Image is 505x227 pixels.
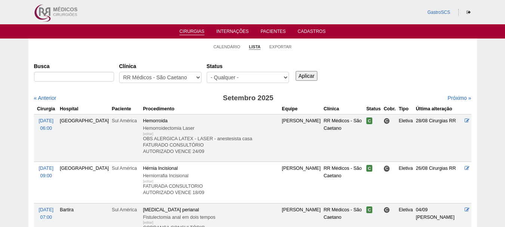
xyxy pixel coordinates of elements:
th: Cirurgia [34,104,58,114]
div: Hemorroidectomia Laser [143,125,279,132]
div: Sul América [112,165,140,172]
a: Editar [465,207,469,212]
a: Editar [465,118,469,123]
div: Herniorrafia Incisional [143,172,279,180]
th: Cobr. [382,104,397,114]
p: OBS ALERGICA LATEX - LASER - anestesista casa FATURADO CONSULTÓRIO AUTORIZADO VENCE 24/09 [143,136,279,155]
td: RR Médicos - São Caetano [322,114,365,162]
th: Hospital [58,104,110,114]
a: [DATE] 06:00 [39,118,53,131]
input: Digite os termos que você deseja procurar. [34,72,114,82]
div: Fistulectomia anal em dois tempos [143,214,279,221]
th: Equipe [280,104,322,114]
td: [PERSON_NAME] [280,162,322,203]
th: Status [365,104,382,114]
td: [PERSON_NAME] [280,114,322,162]
span: 07:00 [40,215,52,220]
a: Cadastros [298,29,326,36]
span: Consultório [384,207,390,213]
a: Internações [216,29,249,36]
label: Clínica [119,62,201,70]
a: [DATE] 09:00 [39,166,53,178]
a: GastroSCS [427,10,450,15]
span: Consultório [384,165,390,172]
p: FATURADA CONSULTORIO AUTORIZADO VENCE 18/09 [143,183,279,196]
h3: Setembro 2025 [139,93,357,104]
div: [editar] [143,130,153,138]
span: [DATE] [39,118,53,123]
a: [DATE] 07:00 [39,207,53,220]
td: Eletiva [397,114,415,162]
td: RR Médicos - São Caetano [322,162,365,203]
td: 26/08 Cirurgias RR [414,162,463,203]
span: Confirmada [366,206,373,213]
a: « Anterior [34,95,56,101]
label: Busca [34,62,114,70]
span: [DATE] [39,207,53,212]
th: Tipo [397,104,415,114]
div: [editar] [143,219,153,226]
td: Hérnia Incisional [141,162,280,203]
th: Paciente [110,104,141,114]
input: Aplicar [296,71,318,81]
label: Status [207,62,289,70]
a: Pacientes [261,29,286,36]
span: [DATE] [39,166,53,171]
span: Consultório [384,118,390,124]
td: [GEOGRAPHIC_DATA] [58,162,110,203]
a: Próximo » [447,95,471,101]
div: [editar] [143,178,153,185]
div: Sul América [112,206,140,214]
td: [GEOGRAPHIC_DATA] [58,114,110,162]
span: 06:00 [40,126,52,131]
span: 09:00 [40,173,52,178]
th: Clínica [322,104,365,114]
td: Eletiva [397,162,415,203]
a: Editar [465,166,469,171]
a: Calendário [213,44,240,49]
a: Exportar [269,44,292,49]
a: Lista [249,44,261,50]
th: Última alteração [414,104,463,114]
span: Confirmada [366,117,373,124]
td: Hemorroida [141,114,280,162]
span: Confirmada [366,165,373,172]
td: 28/08 Cirurgias RR [414,114,463,162]
div: Sul América [112,117,140,125]
th: Procedimento [141,104,280,114]
a: Cirurgias [179,29,204,35]
i: Sair [466,10,471,15]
